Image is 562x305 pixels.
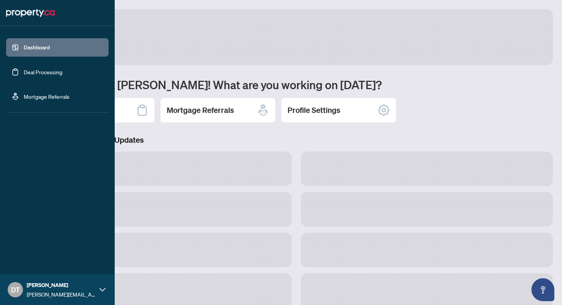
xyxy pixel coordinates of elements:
[6,7,55,19] img: logo
[40,135,553,145] h3: Brokerage & Industry Updates
[167,105,234,116] h2: Mortgage Referrals
[24,69,62,75] a: Deal Processing
[287,105,340,116] h2: Profile Settings
[11,284,20,295] span: DT
[40,77,553,92] h1: Welcome back [PERSON_NAME]! What are you working on [DATE]?
[24,44,50,51] a: Dashboard
[27,281,96,289] span: [PERSON_NAME]
[24,93,70,100] a: Mortgage Referrals
[27,290,96,298] span: [PERSON_NAME][EMAIL_ADDRESS][DOMAIN_NAME]
[531,278,554,301] button: Open asap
